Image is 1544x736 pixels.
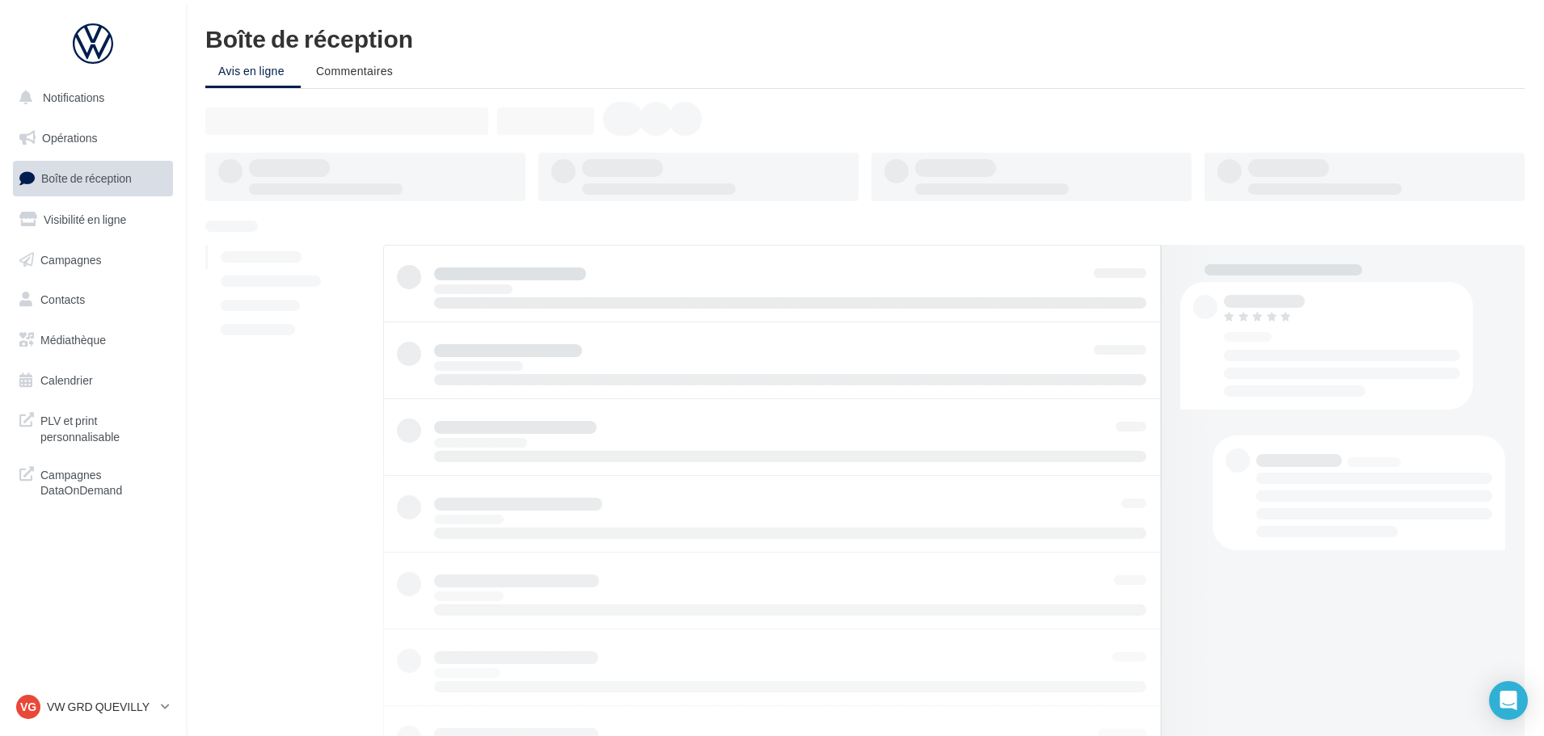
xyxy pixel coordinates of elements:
a: PLV et print personnalisable [10,403,176,451]
span: Campagnes [40,252,102,266]
a: Campagnes [10,243,176,277]
a: Calendrier [10,364,176,397]
div: Open Intercom Messenger [1489,681,1528,720]
a: Contacts [10,283,176,317]
a: Boîte de réception [10,161,176,196]
a: Campagnes DataOnDemand [10,457,176,505]
span: VG [20,699,36,715]
span: Campagnes DataOnDemand [40,464,167,498]
p: VW GRD QUEVILLY [47,699,154,715]
a: VG VW GRD QUEVILLY [13,692,173,722]
span: Contacts [40,292,85,306]
span: Boîte de réception [41,171,132,185]
span: Opérations [42,131,97,145]
span: Notifications [43,90,104,104]
span: Commentaires [316,64,393,78]
span: PLV et print personnalisable [40,410,167,444]
span: Visibilité en ligne [44,212,126,226]
span: Calendrier [40,373,93,387]
a: Opérations [10,121,176,155]
div: Boîte de réception [205,26,1525,50]
span: Médiathèque [40,333,106,347]
a: Visibilité en ligne [10,203,176,237]
button: Notifications [10,81,170,115]
a: Médiathèque [10,323,176,357]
